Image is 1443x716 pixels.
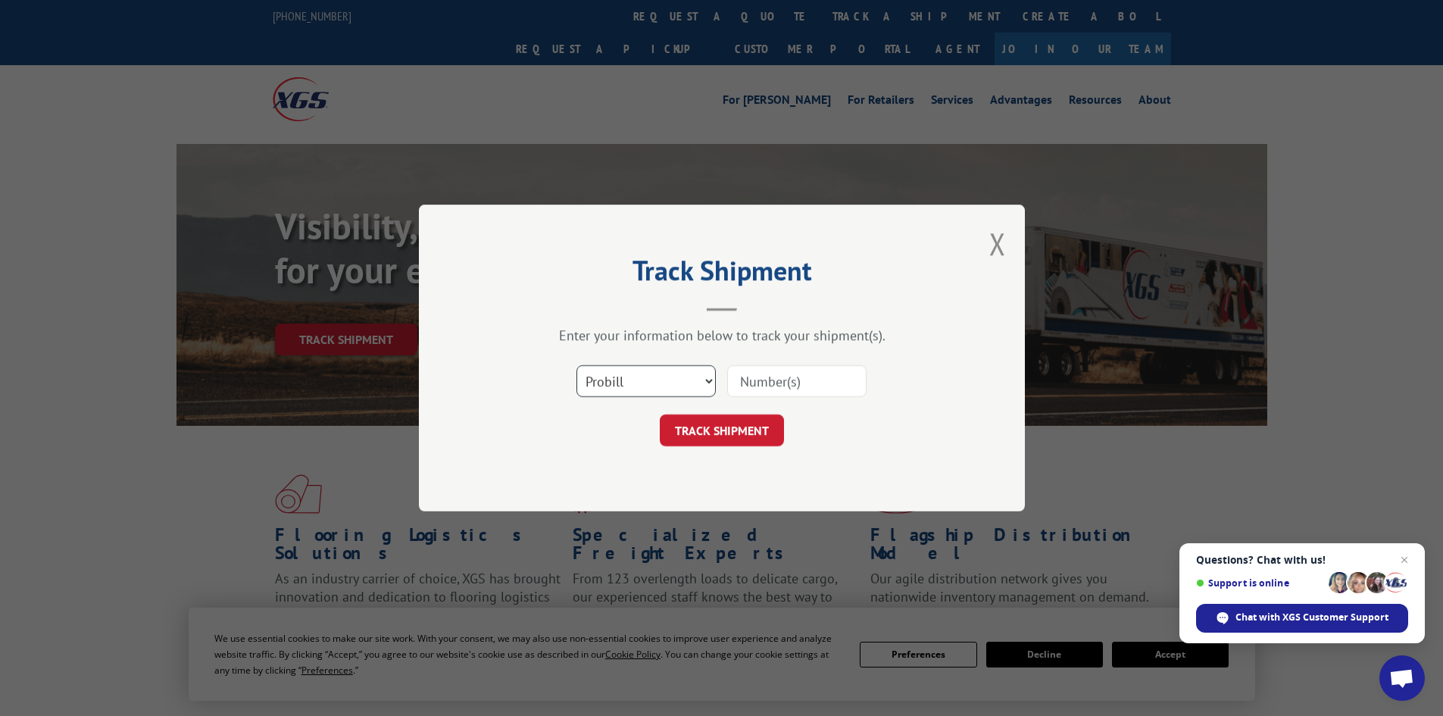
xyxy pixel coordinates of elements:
[1196,554,1408,566] span: Questions? Chat with us!
[1379,655,1425,701] a: Open chat
[1235,611,1388,624] span: Chat with XGS Customer Support
[989,224,1006,264] button: Close modal
[660,414,784,446] button: TRACK SHIPMENT
[495,260,949,289] h2: Track Shipment
[495,327,949,344] div: Enter your information below to track your shipment(s).
[1196,604,1408,633] span: Chat with XGS Customer Support
[727,365,867,397] input: Number(s)
[1196,577,1323,589] span: Support is online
